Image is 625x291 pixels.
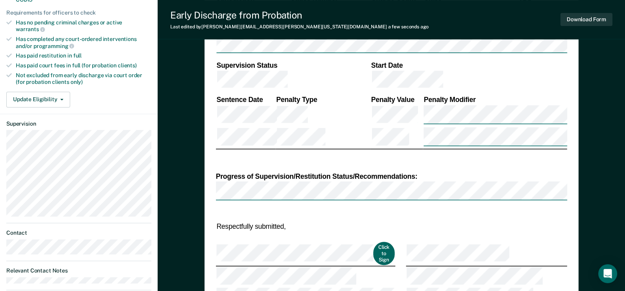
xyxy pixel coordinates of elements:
[216,61,370,70] th: Supervision Status
[16,19,151,33] div: Has no pending criminal charges or active
[216,95,275,104] th: Sentence Date
[423,95,567,104] th: Penalty Modifier
[216,172,567,181] div: Progress of Supervision/Restitution Status/Recommendations:
[6,120,151,127] dt: Supervision
[118,62,137,69] span: clients)
[370,61,567,70] th: Start Date
[33,43,74,49] span: programming
[216,221,395,231] td: Respectfully submitted,
[370,95,423,104] th: Penalty Value
[16,72,151,85] div: Not excluded from early discharge via court order (for probation clients
[560,13,612,26] button: Download Form
[16,62,151,69] div: Has paid court fees in full (for probation
[170,9,429,21] div: Early Discharge from Probation
[598,264,617,283] div: Open Intercom Messenger
[6,92,70,108] button: Update Eligibility
[73,52,82,59] span: full
[16,26,45,32] span: warrants
[71,79,83,85] span: only)
[16,36,151,49] div: Has completed any court-ordered interventions and/or
[373,242,394,265] button: Click to Sign
[6,9,151,16] div: Requirements for officers to check
[16,52,151,59] div: Has paid restitution in
[6,267,151,274] dt: Relevant Contact Notes
[275,95,370,104] th: Penalty Type
[6,230,151,236] dt: Contact
[170,24,429,30] div: Last edited by [PERSON_NAME][EMAIL_ADDRESS][PERSON_NAME][US_STATE][DOMAIN_NAME]
[388,24,429,30] span: a few seconds ago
